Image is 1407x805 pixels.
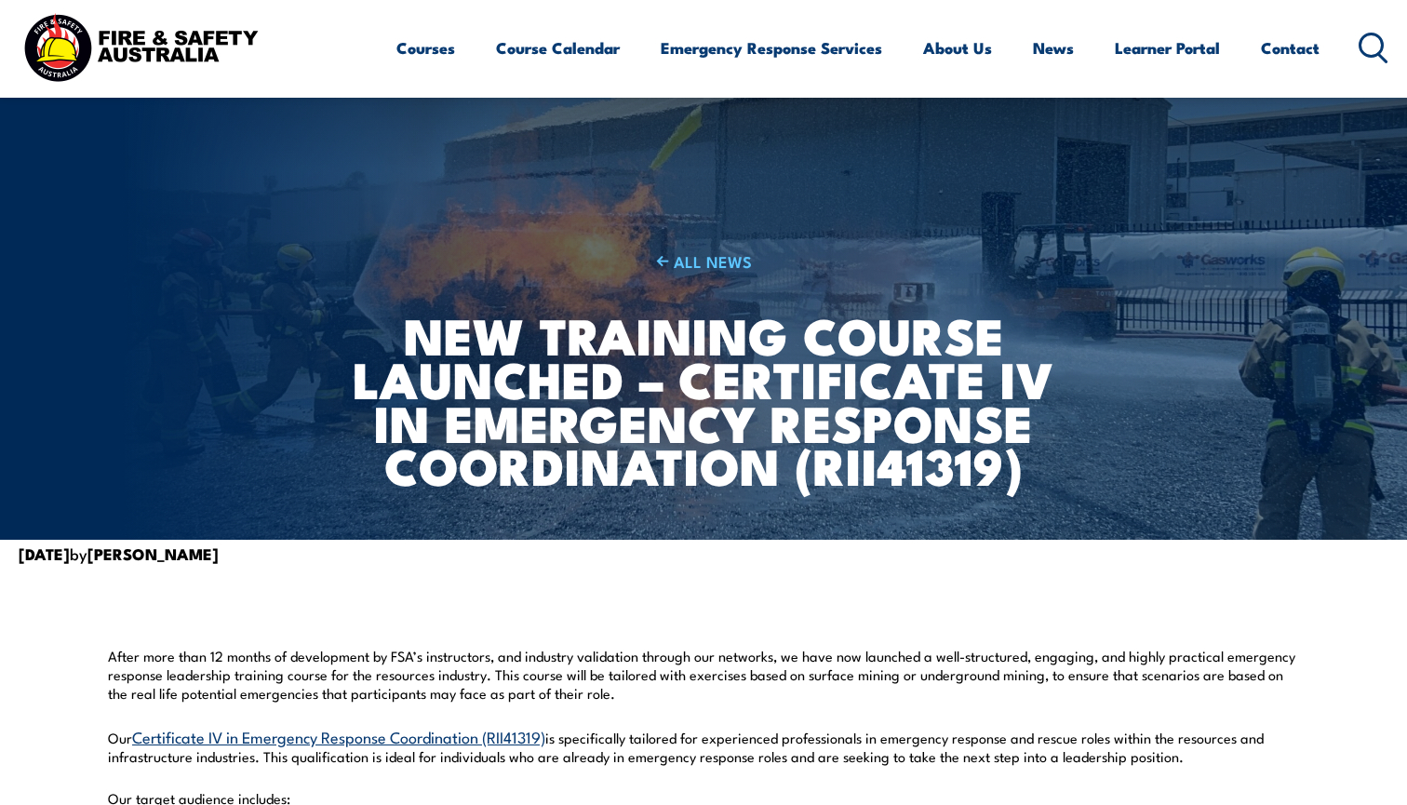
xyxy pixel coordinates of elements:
h1: New Training Course Launched – Certificate IV in Emergency Response Coordination (RII41319) [338,313,1070,487]
a: Courses [396,23,455,73]
strong: [PERSON_NAME] [87,542,219,566]
strong: [DATE] [19,542,70,566]
p: After more than 12 months of development by FSA’s instructors, and industry validation through ou... [108,647,1299,703]
span: by [19,542,219,565]
p: Our is specifically tailored for experienced professionals in emergency response and rescue roles... [108,726,1299,766]
a: About Us [923,23,992,73]
a: Certificate IV in Emergency Response Coordination (RII41319) [132,725,545,747]
a: Emergency Response Services [661,23,882,73]
a: Learner Portal [1115,23,1220,73]
a: Course Calendar [496,23,620,73]
a: Contact [1261,23,1320,73]
a: News [1033,23,1074,73]
a: ALL NEWS [338,250,1070,272]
